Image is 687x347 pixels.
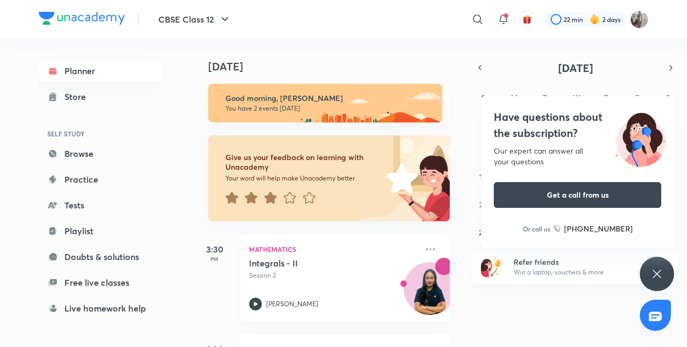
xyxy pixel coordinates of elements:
div: Store [64,90,92,103]
abbr: September 21, 2025 [479,199,486,209]
img: Company Logo [39,12,125,25]
a: Free live classes [39,272,163,293]
h4: [DATE] [208,60,461,73]
abbr: September 14, 2025 [479,171,487,182]
button: September 21, 2025 [474,196,492,213]
button: CBSE Class 12 [152,9,238,30]
img: avatar [522,15,532,24]
h6: Good morning, [PERSON_NAME] [225,93,433,103]
h6: Refer friends [514,256,646,268]
abbr: Monday [511,92,517,103]
a: [PHONE_NUMBER] [553,223,633,234]
h4: Have questions about the subscription? [494,109,661,141]
p: Session 2 [249,271,418,280]
img: ttu_illustration_new.svg [606,109,674,167]
img: Avatar [404,268,456,320]
abbr: Saturday [666,92,670,103]
img: referral [481,256,502,277]
a: Store [39,86,163,107]
abbr: September 28, 2025 [479,227,487,237]
a: Live homework help [39,298,163,319]
img: morning [208,84,442,122]
button: avatar [518,11,536,28]
img: Harshi Singh [630,10,648,28]
button: Get a call from us [494,182,661,208]
a: Tests [39,194,163,216]
h6: [PHONE_NUMBER] [564,223,633,234]
img: streak [589,14,600,25]
abbr: Wednesday [573,92,580,103]
p: You have 2 events [DATE] [225,104,433,113]
a: Browse [39,143,163,164]
h6: Give us your feedback on learning with Unacademy [225,153,382,172]
div: Our expert can answer all your questions [494,146,661,167]
abbr: Thursday [604,92,608,103]
p: [PERSON_NAME] [266,299,318,309]
abbr: Friday [635,92,639,103]
img: feedback_image [349,135,450,221]
button: September 7, 2025 [474,140,492,157]
p: Mathematics [249,243,418,256]
h5: Integrals - II [249,258,383,269]
p: Win a laptop, vouchers & more [514,268,646,277]
h6: SELF STUDY [39,125,163,143]
a: Company Logo [39,12,125,27]
abbr: Tuesday [543,92,547,103]
p: Or call us [523,224,550,234]
button: [DATE] [487,60,663,75]
abbr: Sunday [481,92,485,103]
p: Your word will help make Unacademy better [225,174,382,183]
a: Doubts & solutions [39,246,163,268]
a: Playlist [39,220,163,242]
p: PM [193,256,236,262]
span: [DATE] [558,61,593,75]
h5: 3:30 [193,243,236,256]
button: September 14, 2025 [474,168,492,185]
a: Planner [39,60,163,82]
a: Practice [39,169,163,190]
button: September 28, 2025 [474,223,492,241]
